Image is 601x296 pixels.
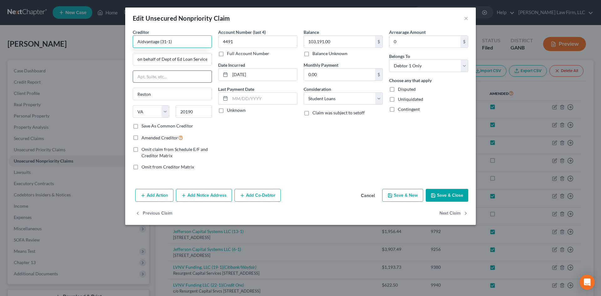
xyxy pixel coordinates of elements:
[304,69,375,80] input: 0.00
[218,35,297,48] input: XXXX
[398,96,423,102] span: Unliquidated
[218,62,245,68] label: Date Incurred
[141,147,208,158] span: Omit claim from Schedule E/F and Creditor Matrix
[218,29,266,35] label: Account Number (last 4)
[398,86,416,92] span: Disputed
[141,123,193,129] label: Save As Common Creditor
[304,29,319,35] label: Balance
[356,190,380,202] button: Cancel
[234,189,281,202] button: Add Co-Debtor
[312,110,365,115] span: Claim was subject to setoff
[227,107,246,113] label: Unknown
[389,29,426,35] label: Arrearage Amount
[389,36,460,48] input: 0.00
[464,14,468,22] button: ×
[460,36,468,48] div: $
[218,86,254,92] label: Last Payment Date
[389,54,410,59] span: Belongs To
[439,207,468,220] button: Next Claim
[141,164,194,169] span: Omit from Creditor Matrix
[580,275,595,290] div: Open Intercom Messenger
[312,50,347,57] label: Balance Unknown
[176,189,232,202] button: Add Notice Address
[398,106,420,112] span: Contingent
[389,77,432,84] label: Choose any that apply
[304,36,375,48] input: 0.00
[382,189,423,202] button: Save & New
[426,189,468,202] button: Save & Close
[230,93,297,105] input: MM/DD/YYYY
[133,29,149,35] span: Creditor
[375,69,383,80] div: $
[135,207,172,220] button: Previous Claim
[227,50,269,57] label: Full Account Number
[133,71,212,83] input: Apt, Suite, etc...
[230,69,297,80] input: MM/DD/YYYY
[133,88,212,100] input: Enter city...
[141,135,178,140] span: Amended Creditor
[135,189,173,202] button: Add Action
[304,62,338,68] label: Monthly Payment
[304,86,331,92] label: Consideration
[133,35,212,48] input: Search creditor by name...
[133,53,212,65] input: Enter address...
[133,14,230,23] div: Edit Unsecured Nonpriority Claim
[375,36,383,48] div: $
[176,105,212,118] input: Enter zip...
